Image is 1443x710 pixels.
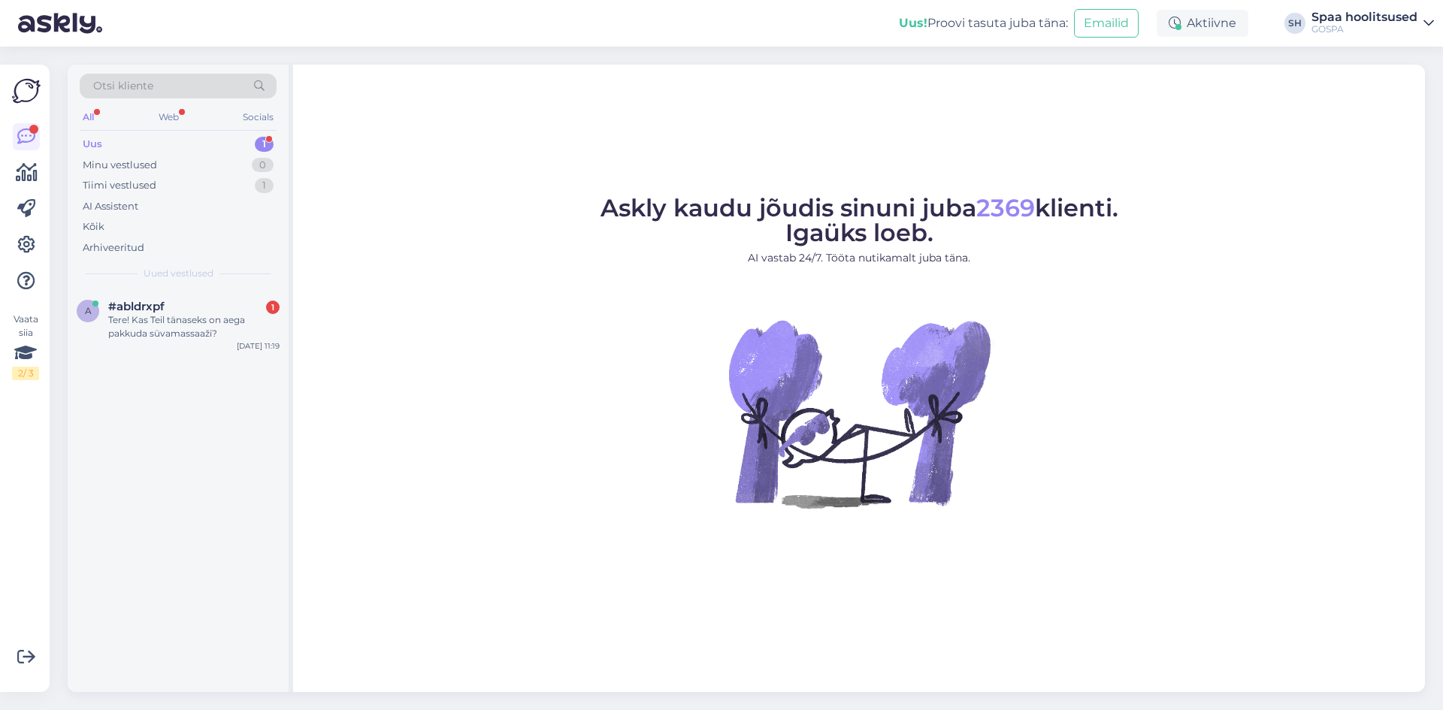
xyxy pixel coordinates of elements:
[600,193,1118,247] span: Askly kaudu jõudis sinuni juba klienti. Igaüks loeb.
[83,158,157,173] div: Minu vestlused
[83,137,102,152] div: Uus
[1311,11,1434,35] a: Spaa hoolitsusedGOSPA
[1074,9,1139,38] button: Emailid
[724,278,994,548] img: No Chat active
[85,305,92,316] span: a
[12,313,39,380] div: Vaata siia
[266,301,280,314] div: 1
[1311,23,1417,35] div: GOSPA
[1284,13,1305,34] div: SH
[252,158,274,173] div: 0
[255,178,274,193] div: 1
[83,199,138,214] div: AI Assistent
[255,137,274,152] div: 1
[156,107,182,127] div: Web
[237,340,280,352] div: [DATE] 11:19
[1157,10,1248,37] div: Aktiivne
[899,16,927,30] b: Uus!
[899,14,1068,32] div: Proovi tasuta juba täna:
[1311,11,1417,23] div: Spaa hoolitsused
[83,178,156,193] div: Tiimi vestlused
[144,267,213,280] span: Uued vestlused
[83,219,104,234] div: Kõik
[83,240,144,255] div: Arhiveeritud
[80,107,97,127] div: All
[108,313,280,340] div: Tere! Kas Teil tänaseks on aega pakkuda süvamassaaži?
[12,77,41,105] img: Askly Logo
[12,367,39,380] div: 2 / 3
[240,107,277,127] div: Socials
[600,250,1118,266] p: AI vastab 24/7. Tööta nutikamalt juba täna.
[93,78,153,94] span: Otsi kliente
[976,193,1035,222] span: 2369
[108,300,165,313] span: #abldrxpf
